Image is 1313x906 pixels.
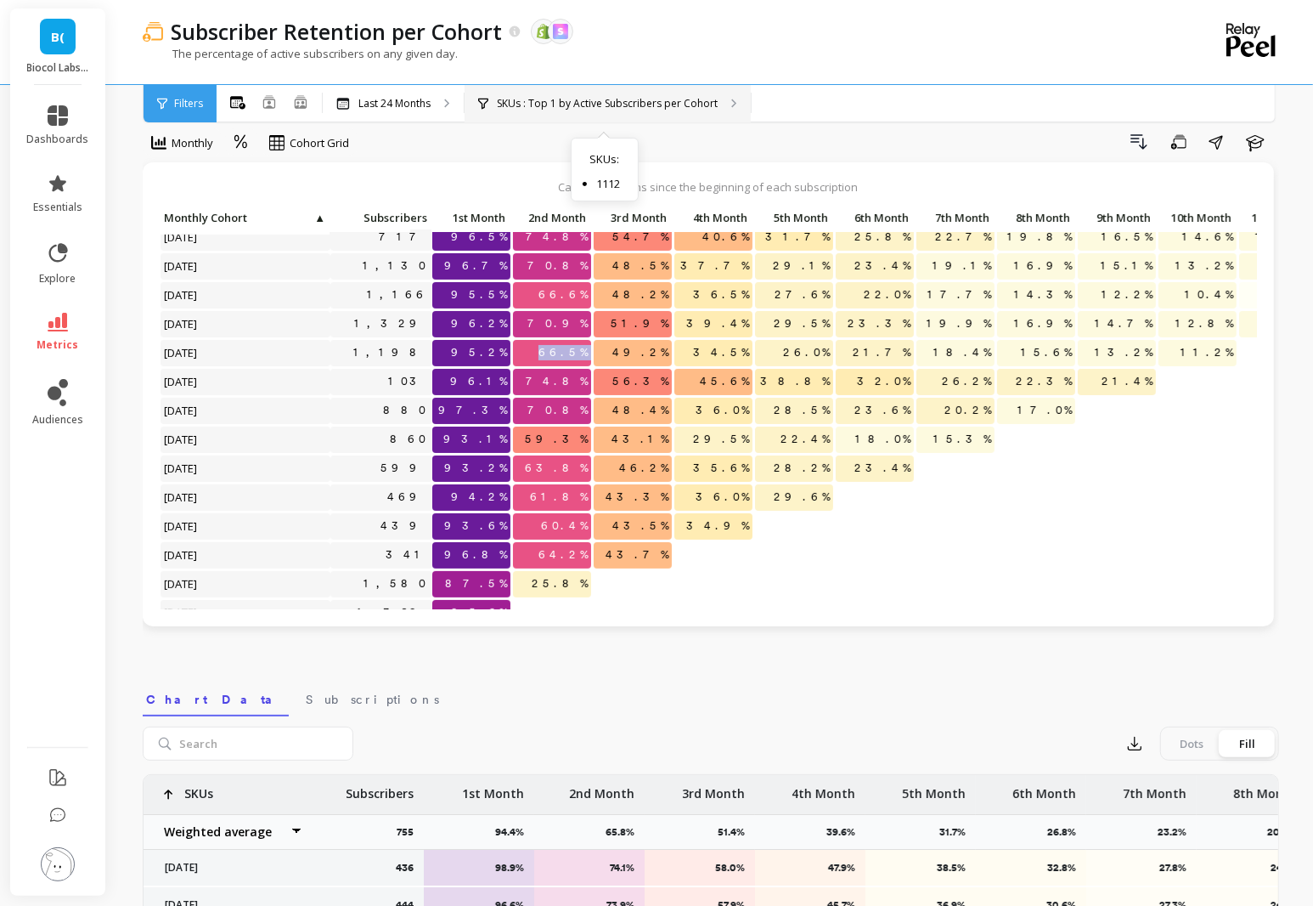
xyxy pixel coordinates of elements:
span: 16.9% [1011,253,1075,279]
a: 439 [377,513,432,539]
span: 93.1% [440,427,510,452]
span: 70.9% [524,311,591,337]
span: 22.0% [860,282,914,308]
span: 66.6% [535,282,591,308]
a: 341 [382,542,432,568]
span: 32.0% [854,369,914,394]
span: 21.7% [849,340,914,365]
span: 13.2% [1172,253,1237,279]
div: Fill [1220,730,1276,757]
span: [DATE] [161,369,202,394]
a: 1,130 [359,253,432,279]
span: 25.8% [528,571,591,597]
span: 4th Month [678,211,747,224]
span: 17.7% [924,282,995,308]
span: 23.3% [844,311,914,337]
span: explore [40,272,76,286]
span: 29.1% [769,253,833,279]
span: 48.2% [609,282,672,308]
span: Filters [174,97,203,110]
span: [DATE] [161,398,202,423]
span: 70.8% [524,253,591,279]
p: 4th Month [674,206,752,229]
div: Toggle SortBy [835,206,916,232]
span: 59.3% [521,427,591,452]
p: Biocol Labs (US) [27,61,89,75]
div: Toggle SortBy [512,206,593,232]
span: 96.5% [448,224,510,250]
span: 19.1% [929,253,995,279]
span: 12.8% [1172,311,1237,337]
p: Subscribers [346,775,414,802]
span: 18.4% [930,340,995,365]
span: 61.8% [527,484,591,510]
span: [DATE] [161,340,202,365]
span: 15.1% [1097,253,1156,279]
p: 6th Month [1012,775,1076,802]
img: api.shopify.svg [536,24,551,39]
p: 38.5% [876,861,966,875]
span: 96.1% [447,369,510,394]
span: 39.4% [683,311,752,337]
span: 22.3% [1012,369,1075,394]
p: 2nd Month [569,775,634,802]
span: 5th Month [758,211,828,224]
span: 3rd Month [597,211,667,224]
img: header icon [143,21,163,42]
span: 14.7% [1091,311,1156,337]
p: 3rd Month [594,206,672,229]
span: 49.2% [609,340,672,365]
p: 39.6% [826,825,865,839]
div: Toggle SortBy [431,206,512,232]
p: 74.1% [545,861,634,875]
span: Cohort Grid [290,135,349,151]
span: 14.3% [1011,282,1075,308]
span: 36.0% [692,398,752,423]
span: 25.8% [851,224,914,250]
p: 5th Month [755,206,833,229]
span: 16.9% [1011,311,1075,337]
p: 2nd Month [513,206,591,229]
p: 65.8% [606,825,645,839]
div: Toggle SortBy [160,206,240,232]
span: 96.2% [448,311,510,337]
span: 10.4% [1181,282,1237,308]
span: [DATE] [161,282,202,308]
span: 96.7% [441,253,510,279]
img: api.skio.svg [553,24,568,39]
div: Toggle SortBy [673,206,754,232]
p: 3rd Month [682,775,745,802]
div: Toggle SortBy [916,206,996,232]
span: [DATE] [161,253,202,279]
p: 10th Month [1158,206,1237,229]
p: 20.9% [1267,825,1307,839]
span: 26.2% [938,369,995,394]
p: 5th Month [902,775,966,802]
span: 15.3% [930,427,995,452]
span: 20.2% [941,398,995,423]
span: 60.4% [538,513,591,539]
span: 23.4% [851,456,914,481]
p: Monthly Cohort [161,206,330,229]
p: [DATE] [155,861,303,875]
div: Toggle SortBy [330,206,410,232]
div: Toggle SortBy [754,206,835,232]
span: 18.0% [852,427,914,452]
span: [DATE] [161,311,202,337]
span: 11.2% [1177,340,1237,365]
span: [DATE] [161,600,202,626]
nav: Tabs [143,677,1279,716]
span: [DATE] [161,571,202,597]
span: 56.3% [609,369,672,394]
span: Subscribers [334,211,427,224]
span: 36.5% [690,282,752,308]
p: Subscriber Retention per Cohort [172,17,503,46]
span: [DATE] [161,484,202,510]
span: 14.6% [1179,224,1237,250]
span: 43.7% [602,542,672,568]
span: 70.8% [524,398,591,423]
span: ▲ [313,211,325,224]
a: 599 [377,456,432,481]
p: SKUs [184,775,213,802]
span: 85.6% [448,600,510,626]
